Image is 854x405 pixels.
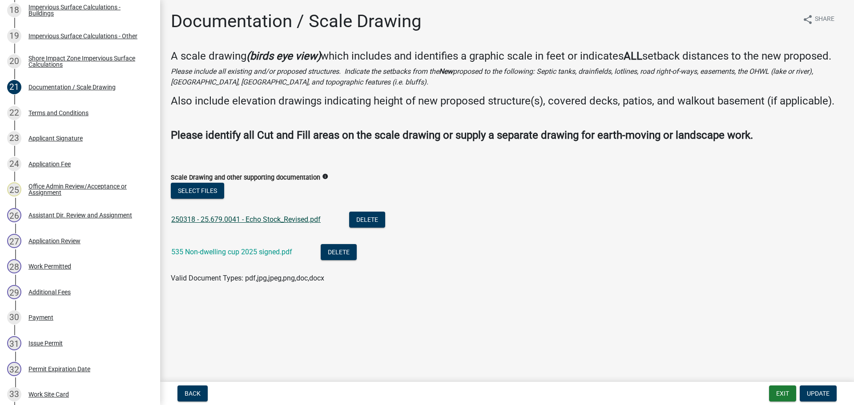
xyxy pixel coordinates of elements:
div: 25 [7,182,21,196]
i: info [322,173,328,180]
div: 20 [7,54,21,68]
i: share [802,14,813,25]
strong: Please identify all Cut and Fill areas on the scale drawing or supply a separate drawing for eart... [171,129,753,141]
div: 26 [7,208,21,222]
div: 24 [7,157,21,171]
div: Work Permitted [28,263,71,269]
span: Share [815,14,834,25]
button: Delete [321,244,357,260]
h4: A scale drawing which includes and identifies a graphic scale in feet or indicates setback distan... [171,50,843,63]
div: Additional Fees [28,289,71,295]
button: Select files [171,183,224,199]
strong: New [439,67,453,76]
div: Permit Expiration Date [28,366,90,372]
h4: Also include elevation drawings indicating height of new proposed structure(s), covered decks, pa... [171,95,843,108]
div: Application Review [28,238,81,244]
div: Office Admin Review/Acceptance or Assignment [28,183,146,196]
div: Impervious Surface Calculations - Other [28,33,137,39]
h1: Documentation / Scale Drawing [171,11,421,32]
strong: ALL [624,50,642,62]
div: Shore Impact Zone Impervious Surface Calculations [28,55,146,68]
button: Back [177,385,208,401]
button: Update [800,385,837,401]
div: 18 [7,3,21,17]
div: Application Fee [28,161,71,167]
div: Documentation / Scale Drawing [28,84,116,90]
div: Payment [28,314,53,321]
button: shareShare [795,11,842,28]
div: 30 [7,310,21,325]
wm-modal-confirm: Delete Document [349,216,385,225]
div: 28 [7,259,21,273]
a: 535 Non-dwelling cup 2025 signed.pdf [171,248,292,256]
div: 21 [7,80,21,94]
div: 31 [7,336,21,350]
div: Work Site Card [28,391,69,397]
div: 19 [7,29,21,43]
a: 250318 - 25.679.0041 - Echo Stock_Revised.pdf [171,215,321,224]
label: Scale Drawing and other supporting documentation [171,175,320,181]
button: Delete [349,212,385,228]
span: Back [185,390,201,397]
span: Valid Document Types: pdf,jpg,jpeg,png,doc,docx [171,274,324,282]
strong: (birds eye view) [246,50,321,62]
span: Update [807,390,830,397]
div: Impervious Surface Calculations - Buildings [28,4,146,16]
div: 33 [7,387,21,401]
button: Exit [769,385,796,401]
div: Applicant Signature [28,135,83,141]
div: Terms and Conditions [28,110,89,116]
wm-modal-confirm: Delete Document [321,249,357,257]
div: Issue Permit [28,340,63,346]
div: 22 [7,106,21,120]
div: 23 [7,131,21,145]
div: 27 [7,234,21,248]
i: Please include all existing and/or proposed structures. Indicate the setbacks from the proposed t... [171,67,813,86]
div: Assistant Dir. Review and Assignment [28,212,132,218]
div: 29 [7,285,21,299]
div: 32 [7,362,21,376]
